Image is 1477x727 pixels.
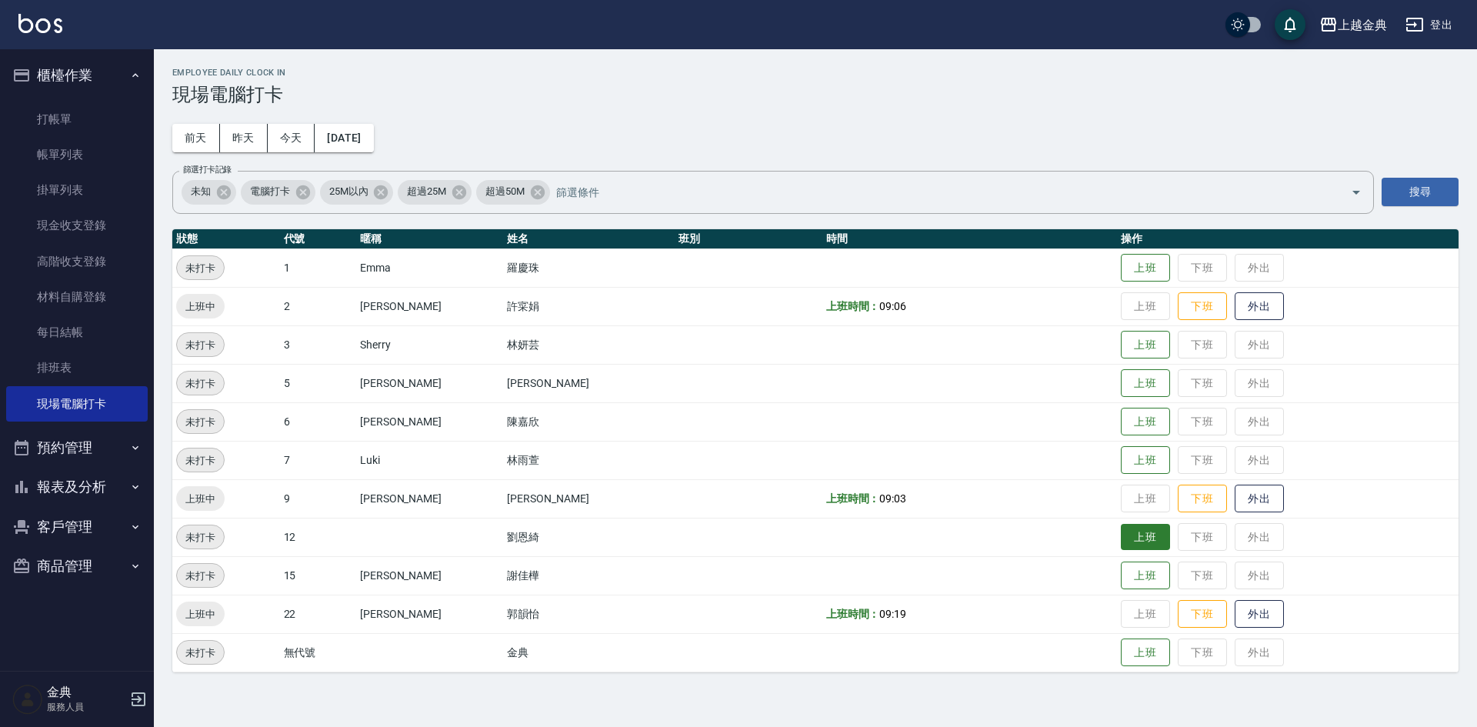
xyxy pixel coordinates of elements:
div: 25M以內 [320,180,394,205]
td: 金典 [503,633,675,672]
td: 7 [280,441,356,479]
span: 超過25M [398,184,455,199]
button: 上班 [1121,639,1170,667]
img: Logo [18,14,62,33]
span: 未打卡 [177,414,224,430]
button: 外出 [1235,292,1284,321]
td: 謝佳樺 [503,556,675,595]
td: 陳嘉欣 [503,402,675,441]
td: 6 [280,402,356,441]
button: 上班 [1121,446,1170,475]
th: 姓名 [503,229,675,249]
button: 上班 [1121,369,1170,398]
th: 代號 [280,229,356,249]
span: 未打卡 [177,529,224,545]
div: 超過50M [476,180,550,205]
td: [PERSON_NAME] [503,364,675,402]
button: 外出 [1235,485,1284,513]
span: 超過50M [476,184,534,199]
div: 上越金典 [1338,15,1387,35]
th: 狀態 [172,229,280,249]
button: 上班 [1121,524,1170,551]
td: 無代號 [280,633,356,672]
button: 下班 [1178,292,1227,321]
span: 25M以內 [320,184,378,199]
button: 預約管理 [6,428,148,468]
td: 9 [280,479,356,518]
button: 上班 [1121,254,1170,282]
span: 未打卡 [177,452,224,469]
a: 掛單列表 [6,172,148,208]
td: 林雨萱 [503,441,675,479]
th: 時間 [822,229,1117,249]
button: 上班 [1121,562,1170,590]
div: 超過25M [398,180,472,205]
p: 服務人員 [47,700,125,714]
h5: 金典 [47,685,125,700]
td: [PERSON_NAME] [503,479,675,518]
span: 未打卡 [177,375,224,392]
button: 櫃檯作業 [6,55,148,95]
button: 昨天 [220,124,268,152]
button: 外出 [1235,600,1284,629]
td: Sherry [356,325,504,364]
button: 上班 [1121,408,1170,436]
span: 上班中 [176,298,225,315]
td: 12 [280,518,356,556]
button: 上班 [1121,331,1170,359]
td: [PERSON_NAME] [356,364,504,402]
td: 郭韻怡 [503,595,675,633]
th: 班別 [675,229,822,249]
button: 下班 [1178,485,1227,513]
button: 搜尋 [1382,178,1459,206]
span: 未打卡 [177,337,224,353]
a: 每日結帳 [6,315,148,350]
h3: 現場電腦打卡 [172,84,1459,105]
span: 09:03 [879,492,906,505]
span: 上班中 [176,491,225,507]
td: [PERSON_NAME] [356,556,504,595]
td: [PERSON_NAME] [356,402,504,441]
div: 未知 [182,180,236,205]
td: Emma [356,248,504,287]
a: 材料自購登錄 [6,279,148,315]
a: 打帳單 [6,102,148,137]
span: 未知 [182,184,220,199]
button: 上越金典 [1313,9,1393,41]
button: 商品管理 [6,546,148,586]
td: [PERSON_NAME] [356,595,504,633]
th: 暱稱 [356,229,504,249]
td: 1 [280,248,356,287]
span: 09:19 [879,608,906,620]
b: 上班時間： [826,300,880,312]
h2: Employee Daily Clock In [172,68,1459,78]
a: 現金收支登錄 [6,208,148,243]
b: 上班時間： [826,608,880,620]
td: 劉恩綺 [503,518,675,556]
button: 報表及分析 [6,467,148,507]
button: 客戶管理 [6,507,148,547]
button: 前天 [172,124,220,152]
span: 09:06 [879,300,906,312]
a: 現場電腦打卡 [6,386,148,422]
button: 登出 [1399,11,1459,39]
a: 排班表 [6,350,148,385]
button: 下班 [1178,600,1227,629]
span: 未打卡 [177,260,224,276]
a: 帳單列表 [6,137,148,172]
span: 未打卡 [177,568,224,584]
td: 22 [280,595,356,633]
img: Person [12,684,43,715]
th: 操作 [1117,229,1459,249]
button: [DATE] [315,124,373,152]
b: 上班時間： [826,492,880,505]
div: 電腦打卡 [241,180,315,205]
span: 上班中 [176,606,225,622]
button: save [1275,9,1305,40]
td: 3 [280,325,356,364]
span: 未打卡 [177,645,224,661]
td: [PERSON_NAME] [356,287,504,325]
td: Luki [356,441,504,479]
td: 羅慶珠 [503,248,675,287]
td: 許寀娟 [503,287,675,325]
